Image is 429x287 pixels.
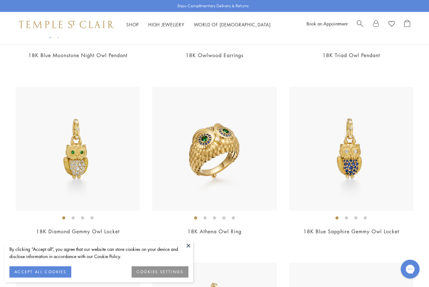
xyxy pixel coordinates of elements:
p: Enjoy Complimentary Delivery & Returns [177,3,249,9]
a: 18K Triad Owl Pendant [323,52,380,59]
img: P36186-OWLLOCBS [289,87,413,211]
a: ShopShop [126,21,139,28]
button: ACCEPT ALL COOKIES [9,266,71,278]
img: P31886-OWLLOC [16,87,140,211]
a: 18K Owlwood Earrings [186,52,243,59]
div: By clicking “Accept all”, you agree that our website can store cookies on your device and disclos... [9,246,188,260]
a: Open Shopping Bag [404,20,410,29]
a: 18K Diamond Gemmy Owl Locket [36,228,120,235]
a: View Wishlist [388,20,395,29]
img: Temple St. Clair [19,21,114,28]
img: R36865-OWLTGBS [152,87,276,211]
a: Book an Appointment [307,20,347,27]
a: High JewelleryHigh Jewellery [148,21,184,28]
nav: Main navigation [126,21,271,29]
a: 18K Blue Moonstone Night Owl Pendant [28,52,128,59]
button: COOKIES SETTINGS [132,266,188,278]
a: 18K Blue Sapphire Gemmy Owl Locket [303,228,399,235]
a: World of [DEMOGRAPHIC_DATA]World of [DEMOGRAPHIC_DATA] [194,21,271,28]
a: Search [357,20,363,29]
iframe: Gorgias live chat messenger [398,257,423,281]
a: 18K Athena Owl Ring [187,228,242,235]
